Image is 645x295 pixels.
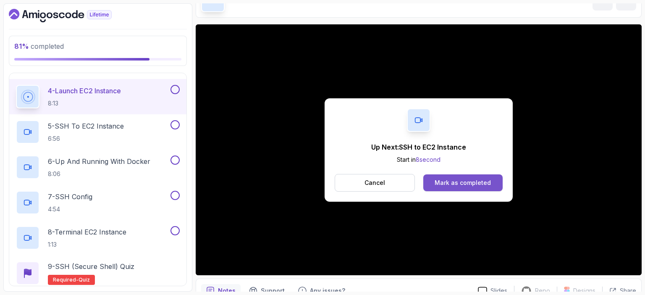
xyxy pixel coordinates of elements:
p: Start in [371,155,466,164]
p: 5 - SSH to EC2 Instance [48,121,124,131]
span: 8 second [416,156,440,163]
button: Share [602,287,636,295]
p: 8:06 [48,170,150,178]
p: Any issues? [310,287,345,295]
p: Share [620,287,636,295]
p: Cancel [364,179,385,187]
p: 8:13 [48,99,121,108]
div: Mark as completed [435,179,491,187]
p: 9 - SSH (Secure Shell) Quiz [48,261,134,271]
p: Up Next: SSH to EC2 Instance [371,142,466,152]
p: Designs [573,287,595,295]
button: Mark as completed [423,174,503,191]
p: 4 - Launch EC2 Instance [48,86,121,96]
p: 4:54 [48,205,92,213]
button: Cancel [335,174,415,192]
span: 81 % [14,42,29,50]
p: Slides [490,287,507,295]
button: 4-Launch EC2 Instance8:13 [16,85,180,108]
button: 8-Terminal EC2 Instance1:13 [16,226,180,250]
p: Repo [535,287,550,295]
p: 8 - Terminal EC2 Instance [48,227,126,237]
button: 6-Up And Running With Docker8:06 [16,155,180,179]
span: Required- [53,277,79,283]
button: 9-SSH (Secure Shell) QuizRequired-quiz [16,261,180,285]
p: Notes [218,287,236,295]
span: completed [14,42,64,50]
p: 7 - SSH Config [48,192,92,202]
p: 6:56 [48,134,124,143]
p: 1:13 [48,240,126,249]
button: 5-SSH to EC2 Instance6:56 [16,120,180,144]
a: Dashboard [9,9,131,22]
button: 7-SSH Config4:54 [16,191,180,214]
p: 6 - Up And Running With Docker [48,156,150,166]
p: Support [261,287,285,295]
span: quiz [79,277,90,283]
iframe: 4 - Launch EC2 Instance [196,24,642,275]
